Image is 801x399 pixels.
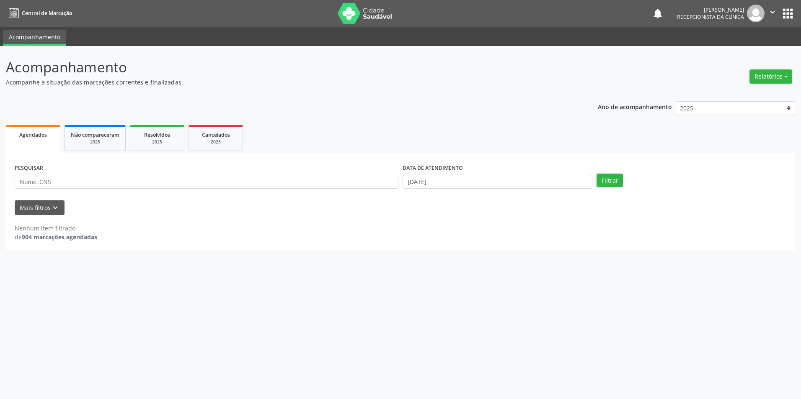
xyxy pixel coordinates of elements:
[15,233,97,241] div: de
[71,131,119,138] span: Não compareceram
[747,5,765,22] img: img
[768,8,777,17] i: 
[195,139,237,145] div: 2025
[202,131,230,138] span: Cancelados
[51,203,60,212] i: keyboard_arrow_down
[136,139,178,145] div: 2025
[144,131,170,138] span: Resolvidos
[15,200,65,215] button: Mais filtroskeyboard_arrow_down
[403,162,463,175] label: DATA DE ATENDIMENTO
[677,6,744,13] div: [PERSON_NAME]
[19,131,47,138] span: Agendados
[15,224,97,233] div: Nenhum item filtrado
[6,57,558,78] p: Acompanhamento
[652,8,664,19] button: notifications
[71,139,119,145] div: 2025
[15,162,43,175] label: PESQUISAR
[597,174,623,188] button: Filtrar
[6,6,72,20] a: Central de Marcação
[22,10,72,17] span: Central de Marcação
[403,175,592,189] input: Selecione um intervalo
[598,101,672,112] p: Ano de acompanhamento
[6,78,558,87] p: Acompanhe a situação das marcações correntes e finalizadas
[677,13,744,20] span: Recepcionista da clínica
[22,233,97,241] strong: 904 marcações agendadas
[780,6,795,21] button: apps
[765,5,780,22] button: 
[15,175,398,189] input: Nome, CNS
[749,69,792,84] button: Relatórios
[3,30,66,46] a: Acompanhamento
